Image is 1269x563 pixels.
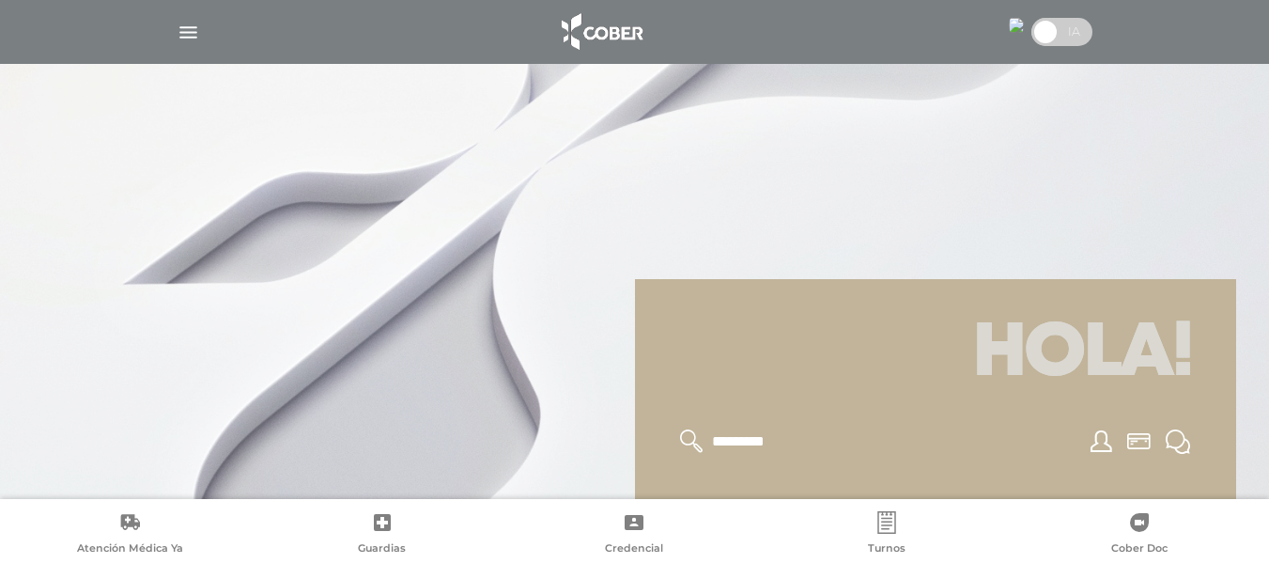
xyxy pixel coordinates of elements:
a: Atención Médica Ya [4,511,256,559]
span: Guardias [358,541,406,558]
a: Guardias [256,511,509,559]
h1: Hola! [658,302,1214,407]
span: Credencial [605,541,663,558]
span: Atención Médica Ya [77,541,183,558]
span: Cober Doc [1111,541,1168,558]
a: Credencial [508,511,761,559]
span: Turnos [868,541,905,558]
img: 7294 [1009,18,1024,33]
img: logo_cober_home-white.png [551,9,650,55]
img: Cober_menu-lines-white.svg [177,21,200,44]
a: Turnos [761,511,1014,559]
a: Cober Doc [1013,511,1265,559]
